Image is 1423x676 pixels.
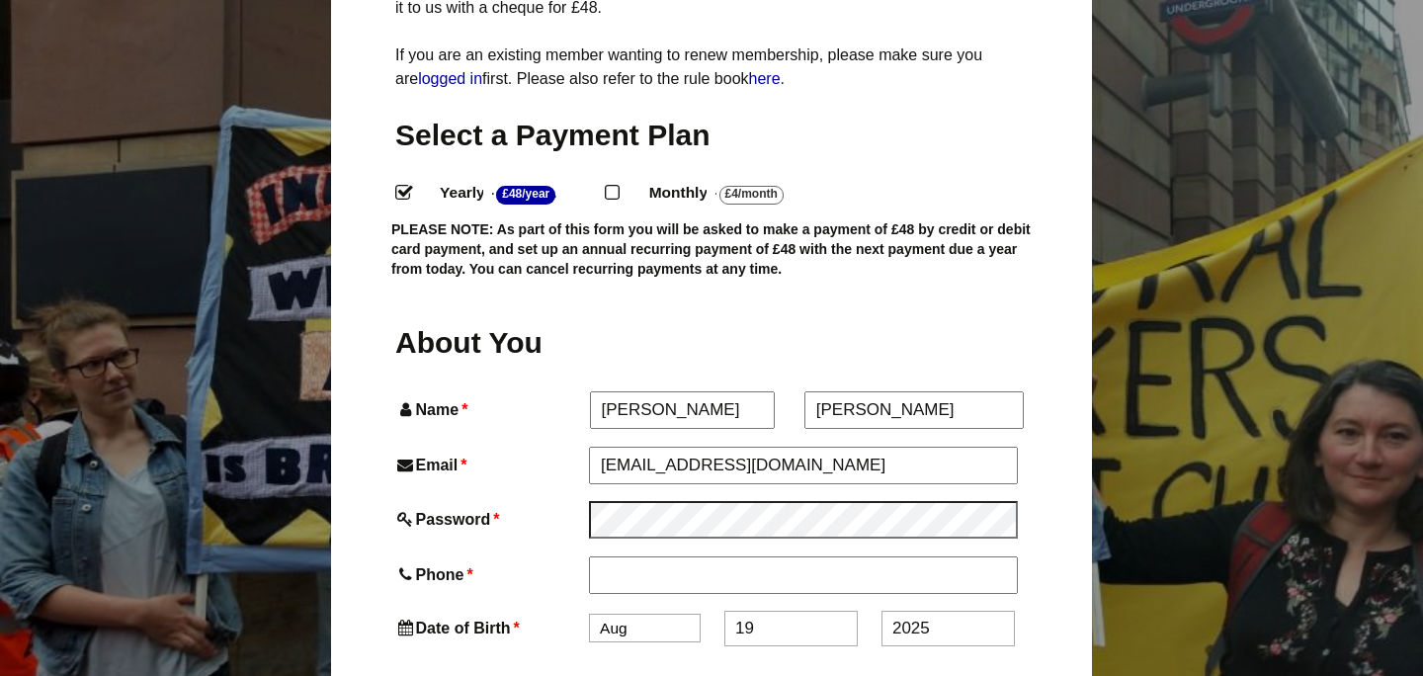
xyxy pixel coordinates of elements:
[395,396,586,423] label: Name
[719,186,784,205] strong: £4/Month
[395,323,585,362] h2: About You
[749,70,781,87] a: here
[631,179,833,208] label: Monthly - .
[395,561,585,588] label: Phone
[395,615,585,641] label: Date of Birth
[804,391,1025,429] input: Last
[395,119,711,151] span: Select a Payment Plan
[418,70,482,87] a: logged in
[395,43,1028,91] p: If you are an existing member wanting to renew membership, please make sure you are first. Please...
[395,506,585,533] label: Password
[395,452,585,478] label: Email
[422,179,605,208] label: Yearly - .
[496,186,555,205] strong: £48/Year
[590,391,776,429] input: First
